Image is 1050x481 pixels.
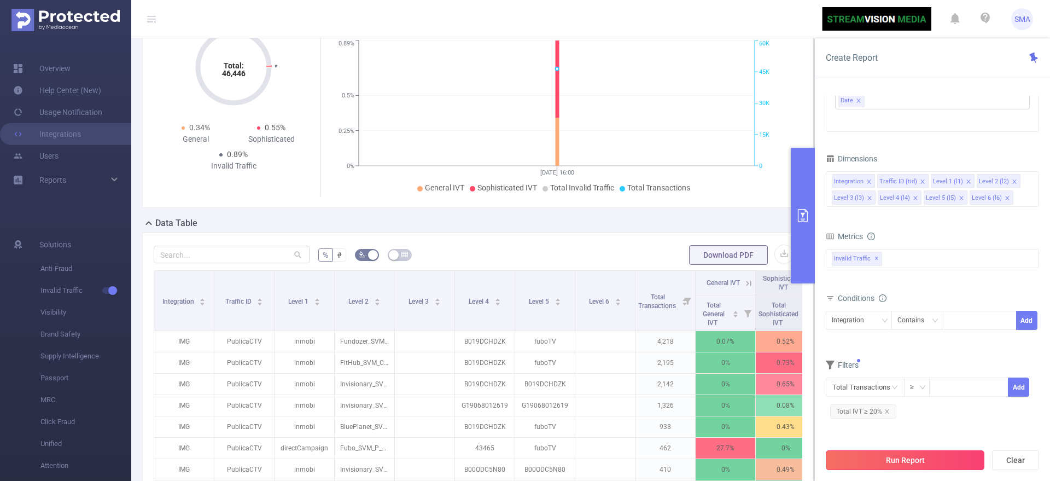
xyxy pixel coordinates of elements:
p: PublicaCTV [214,331,274,352]
li: Level 1 (l1) [931,174,975,188]
p: inmobi [275,331,334,352]
div: Sort [732,309,739,316]
li: Level 2 (l2) [977,174,1020,188]
i: icon: info-circle [879,294,886,302]
i: icon: close [920,179,925,186]
span: Date [841,95,853,107]
p: 462 [635,438,695,459]
span: Total Sophisticated IVT [759,302,798,327]
i: icon: caret-up [374,297,380,300]
span: Total Transactions [627,183,690,192]
div: Level 3 (l3) [834,191,864,205]
p: B019DCHDZK [455,331,515,352]
i: icon: caret-down [615,301,621,304]
i: icon: close [1005,195,1010,202]
span: Level 4 [469,298,491,305]
p: 0% [696,395,755,416]
button: Clear [992,450,1039,470]
span: Filters [826,361,859,369]
i: icon: caret-down [434,301,440,304]
i: icon: caret-up [314,297,320,300]
p: IMG [154,438,214,459]
p: B019DCHDZK [515,374,575,395]
i: icon: caret-down [555,301,561,304]
span: Attention [40,455,131,477]
p: Fubo_SVM_P_CTV_$8_O [335,438,394,459]
span: # [337,251,342,259]
p: G19068012619 [515,395,575,416]
p: 0.73% [756,352,815,373]
p: IMG [154,416,214,437]
p: 27.7% [696,438,755,459]
i: icon: caret-up [733,309,739,312]
p: B019DCHDZK [455,374,515,395]
div: Sort [199,297,206,303]
tspan: 30K [759,100,769,107]
p: Fundozer_SVM_CTV_Ver_2_$4 [335,331,394,352]
div: Sort [615,297,621,303]
button: Add [1008,378,1029,397]
span: Sophisticated IVT [477,183,537,192]
span: Total General IVT [703,302,725,327]
i: icon: close [856,98,861,105]
div: Level 4 (l4) [880,191,910,205]
span: Anti-Fraud [40,258,131,280]
p: 4,218 [635,331,695,352]
p: Invisionary_SVM_CTV_$4.5 [335,395,394,416]
p: 0.65% [756,374,815,395]
p: inmobi [275,374,334,395]
i: icon: bg-colors [359,251,365,258]
div: Sort [555,297,561,303]
li: Level 3 (l3) [832,190,876,205]
span: Level 6 [589,298,611,305]
i: icon: down [919,384,926,392]
li: Level 5 (l5) [924,190,967,205]
span: SMA [1014,8,1030,30]
span: Click Fraud [40,411,131,433]
i: icon: caret-down [314,301,320,304]
tspan: 60K [759,40,769,48]
tspan: 0.89% [339,40,354,48]
div: Level 5 (l5) [926,191,956,205]
p: PublicaCTV [214,395,274,416]
p: inmobi [275,459,334,480]
tspan: 45K [759,68,769,76]
div: Invalid Traffic [196,160,271,172]
i: icon: caret-up [555,297,561,300]
div: Traffic ID (tid) [879,175,917,189]
span: Dimensions [826,154,877,163]
span: Brand Safety [40,323,131,345]
span: ✕ [874,252,879,265]
p: 0% [696,374,755,395]
span: Invalid Traffic [832,252,882,266]
p: 0% [696,459,755,480]
i: icon: close [966,179,971,186]
a: Reports [39,169,66,191]
i: Filter menu [740,295,755,331]
div: Sophisticated [234,134,309,145]
p: PublicaCTV [214,352,274,373]
li: Date [838,94,865,107]
span: Metrics [826,232,863,241]
span: Visibility [40,302,131,323]
tspan: 0 [759,163,762,170]
a: Usage Notification [13,101,102,123]
i: icon: close [867,195,872,202]
p: B00ODC5N80 [515,459,575,480]
div: Level 1 (l1) [933,175,963,189]
div: Sort [256,297,263,303]
i: icon: caret-up [615,297,621,300]
h2: Data Table [155,217,197,230]
p: 0.07% [696,331,755,352]
span: Unified [40,433,131,455]
tspan: [DATE] 16:00 [540,169,574,176]
li: Level 6 (l6) [970,190,1013,205]
div: Sort [314,297,320,303]
p: B019DCHDZK [455,352,515,373]
p: 43465 [455,438,515,459]
span: General IVT [707,279,740,287]
p: PublicaCTV [214,416,274,437]
span: 0.34% [189,123,210,132]
p: 2,195 [635,352,695,373]
tspan: Total: [224,61,244,70]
